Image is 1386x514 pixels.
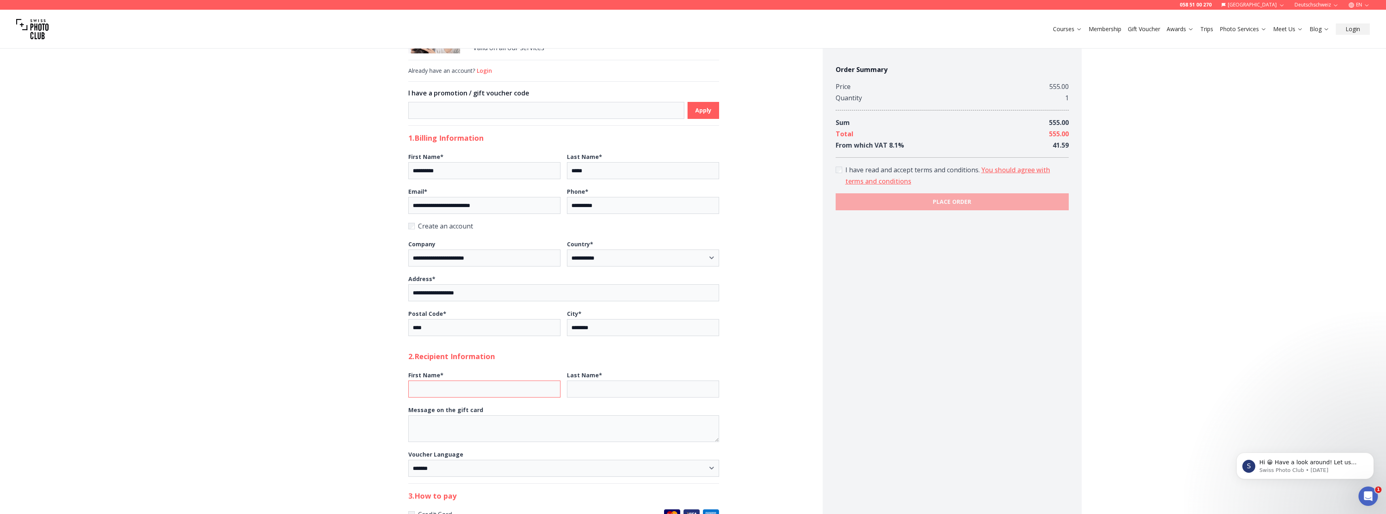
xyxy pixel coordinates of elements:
h2: 1. Billing Information [408,132,719,144]
a: 058 51 00 270 [1180,2,1212,8]
input: Email* [408,197,560,214]
a: Meet Us [1273,25,1303,33]
h3: I have a promotion / gift voucher code [408,88,719,98]
span: 41.59 [1053,141,1069,150]
span: 555.00 [1049,118,1069,127]
b: Email * [408,188,427,195]
input: Address* [408,284,719,301]
button: Meet Us [1270,23,1306,35]
a: Courses [1053,25,1082,33]
button: Gift Voucher [1125,23,1163,35]
iframe: Intercom live chat [1358,487,1378,506]
img: Swiss photo club [16,13,49,45]
div: From which VAT 8.1 % [836,140,904,151]
div: 1 [1065,92,1069,104]
h2: 2. Recipient Information [408,351,719,362]
a: Blog [1310,25,1329,33]
b: First Name * [408,371,444,379]
button: Login [1336,23,1370,35]
label: Create an account [408,220,719,232]
div: Total [836,128,853,140]
h2: 3 . How to pay [408,490,719,501]
div: 555.00 [1049,81,1069,92]
span: 1 [1375,487,1382,493]
b: Country * [567,240,593,248]
b: Last Name * [567,153,602,161]
b: Address * [408,275,435,283]
div: Quantity [836,92,862,104]
button: Photo Services [1216,23,1270,35]
b: PLACE ORDER [933,198,971,206]
input: First Name* [408,162,560,179]
b: Company [408,240,435,248]
input: First Name* [408,381,560,398]
a: Photo Services [1220,25,1267,33]
button: Courses [1050,23,1085,35]
h4: Order Summary [836,65,1069,74]
button: Apply [688,102,719,119]
b: Postal Code * [408,310,446,317]
b: Message on the gift card [408,406,483,414]
input: City* [567,319,719,336]
b: First Name * [408,153,444,161]
b: Last Name * [567,371,602,379]
input: Last Name* [567,162,719,179]
a: Membership [1089,25,1121,33]
input: Last Name* [567,381,719,398]
input: Create an account [408,223,415,229]
b: Apply [695,106,711,114]
span: 555.00 [1049,129,1069,138]
b: City * [567,310,582,317]
a: Awards [1167,25,1194,33]
button: Awards [1163,23,1197,35]
input: Company [408,250,560,267]
div: Sum [836,117,850,128]
button: Blog [1306,23,1333,35]
b: Voucher Language [408,451,463,458]
a: Gift Voucher [1128,25,1160,33]
div: Price [836,81,851,92]
button: PLACE ORDER [836,193,1069,210]
iframe: Intercom notifications message [1224,436,1386,492]
button: Membership [1085,23,1125,35]
select: Voucher Language [408,460,719,477]
button: Trips [1197,23,1216,35]
div: Already have an account? [408,67,719,75]
a: Trips [1200,25,1213,33]
input: Accept terms [836,167,842,173]
input: Phone* [567,197,719,214]
textarea: Message on the gift card [408,415,719,442]
button: Login [477,67,492,75]
b: Phone * [567,188,588,195]
span: I have read and accept terms and conditions . [845,165,981,174]
input: Postal Code* [408,319,560,336]
select: Country* [567,250,719,267]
